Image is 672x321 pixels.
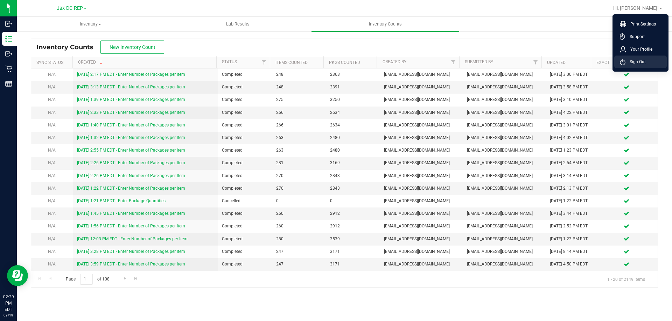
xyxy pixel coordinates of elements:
a: [DATE] 1:39 PM EDT - Enter Number of Packages per Item [77,97,185,102]
span: N/A [48,186,56,191]
div: [DATE] 1:23 PM EDT [550,236,591,242]
a: Support [620,33,664,40]
div: [DATE] 3:44 PM EDT [550,210,591,217]
a: Pkgs Counted [329,60,360,65]
p: 02:29 PM EDT [3,294,14,313]
input: 1 [80,274,93,285]
span: 263 [276,147,322,154]
span: N/A [48,85,56,89]
span: Completed [222,122,267,129]
span: N/A [48,224,56,228]
span: N/A [48,249,56,254]
a: Go to the last page [131,274,141,283]
inline-svg: Reports [5,80,12,87]
span: [EMAIL_ADDRESS][DOMAIN_NAME] [384,248,458,255]
span: Print Settings [626,21,656,28]
a: Submitted By [465,59,493,64]
span: Support [625,33,645,40]
span: [EMAIL_ADDRESS][DOMAIN_NAME] [384,223,458,229]
a: [DATE] 1:45 PM EDT - Enter Number of Packages per Item [77,211,185,216]
span: 2634 [330,122,376,129]
span: N/A [48,160,56,165]
span: N/A [48,123,56,127]
span: 247 [276,261,322,268]
span: 263 [276,134,322,141]
div: [DATE] 3:58 PM EDT [550,84,591,90]
span: 270 [276,185,322,192]
span: Completed [222,173,267,179]
span: [EMAIL_ADDRESS][DOMAIN_NAME] [384,122,458,129]
span: [EMAIL_ADDRESS][DOMAIN_NAME] [384,261,458,268]
span: [EMAIL_ADDRESS][DOMAIN_NAME] [467,173,541,179]
div: [DATE] 4:50 PM EDT [550,261,591,268]
span: [EMAIL_ADDRESS][DOMAIN_NAME] [384,84,458,90]
span: N/A [48,148,56,153]
div: [DATE] 4:02 PM EDT [550,134,591,141]
a: Inventory [17,17,164,31]
span: Completed [222,96,267,103]
span: Completed [222,261,267,268]
div: [DATE] 4:22 PM EDT [550,109,591,116]
a: [DATE] 1:40 PM EDT - Enter Number of Packages per Item [77,123,185,127]
button: New Inventory Count [100,41,164,54]
span: Page of 108 [60,274,115,285]
a: [DATE] 2:33 PM EDT - Enter Number of Packages per Item [77,110,185,115]
span: N/A [48,110,56,115]
span: N/A [48,72,56,77]
a: [DATE] 1:32 PM EDT - Enter Number of Packages per Item [77,135,185,140]
span: [EMAIL_ADDRESS][DOMAIN_NAME] [467,261,541,268]
p: 09/19 [3,313,14,318]
span: [EMAIL_ADDRESS][DOMAIN_NAME] [384,71,458,78]
a: [DATE] 2:26 PM EDT - Enter Number of Packages per Item [77,160,185,165]
span: 247 [276,248,322,255]
span: 2843 [330,173,376,179]
a: Status [222,59,237,64]
span: N/A [48,173,56,178]
inline-svg: Outbound [5,50,12,57]
span: [EMAIL_ADDRESS][DOMAIN_NAME] [384,198,458,204]
span: New Inventory Count [110,44,155,50]
span: [EMAIL_ADDRESS][DOMAIN_NAME] [467,185,541,192]
span: [EMAIL_ADDRESS][DOMAIN_NAME] [467,147,541,154]
a: Inventory Counts [311,17,459,31]
a: [DATE] 3:28 PM EDT - Enter Number of Packages per Item [77,249,185,254]
span: 260 [276,210,322,217]
span: N/A [48,211,56,216]
inline-svg: Inventory [5,35,12,42]
a: [DATE] 2:17 PM EDT - Enter Number of Packages per Item [77,72,185,77]
span: 3171 [330,261,376,268]
span: 2912 [330,223,376,229]
a: Lab Results [164,17,311,31]
span: Completed [222,210,267,217]
span: 0 [276,198,322,204]
span: 3539 [330,236,376,242]
span: Hi, [PERSON_NAME]! [613,5,659,11]
a: Created [78,60,104,65]
a: [DATE] 3:13 PM EDT - Enter Number of Packages per Item [77,85,185,89]
div: [DATE] 2:52 PM EDT [550,223,591,229]
span: 2480 [330,134,376,141]
span: Inventory Counts [36,43,100,51]
span: [EMAIL_ADDRESS][DOMAIN_NAME] [384,185,458,192]
span: 2391 [330,84,376,90]
span: [EMAIL_ADDRESS][DOMAIN_NAME] [467,109,541,116]
span: [EMAIL_ADDRESS][DOMAIN_NAME] [384,147,458,154]
span: 281 [276,160,322,166]
span: [EMAIL_ADDRESS][DOMAIN_NAME] [467,71,541,78]
span: [EMAIL_ADDRESS][DOMAIN_NAME] [467,248,541,255]
span: Your Profile [626,46,652,53]
span: [EMAIL_ADDRESS][DOMAIN_NAME] [384,173,458,179]
a: Sync Status [36,60,63,65]
span: 266 [276,109,322,116]
span: [EMAIL_ADDRESS][DOMAIN_NAME] [467,134,541,141]
span: Completed [222,236,267,242]
span: Jax DC REP [57,5,83,11]
a: [DATE] 1:22 PM EDT - Enter Number of Packages per Item [77,186,185,191]
span: Completed [222,147,267,154]
span: Completed [222,71,267,78]
span: [EMAIL_ADDRESS][DOMAIN_NAME] [467,160,541,166]
span: 3169 [330,160,376,166]
div: [DATE] 8:14 AM EDT [550,248,591,255]
span: 1 - 20 of 2149 items [602,274,651,284]
span: [EMAIL_ADDRESS][DOMAIN_NAME] [384,109,458,116]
